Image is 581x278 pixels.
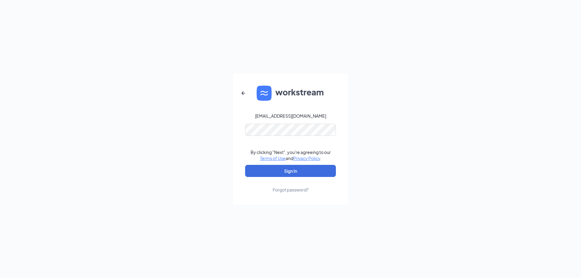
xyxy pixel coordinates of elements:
[257,86,324,101] img: WS logo and Workstream text
[236,86,251,100] button: ArrowLeftNew
[273,187,309,193] div: Forgot password?
[273,177,309,193] a: Forgot password?
[251,149,331,161] div: By clicking "Next", you're agreeing to our and .
[293,155,320,161] a: Privacy Policy
[245,165,336,177] button: Sign In
[260,155,286,161] a: Terms of Use
[240,90,247,97] svg: ArrowLeftNew
[255,113,326,119] div: [EMAIL_ADDRESS][DOMAIN_NAME]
